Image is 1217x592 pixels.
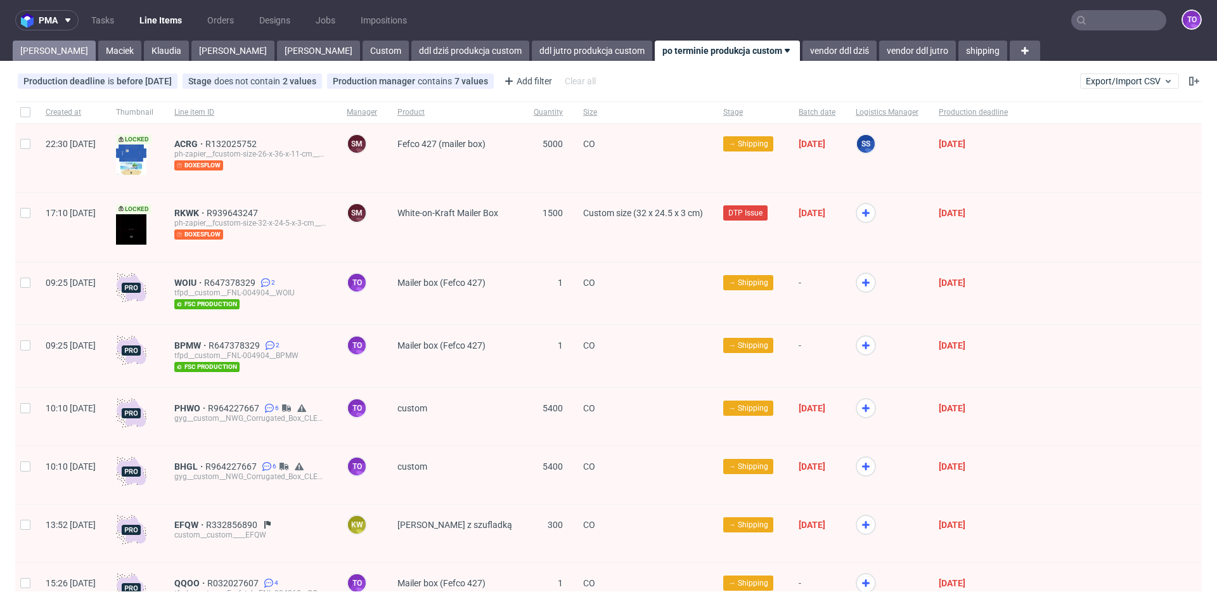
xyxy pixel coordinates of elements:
span: PHWO [174,403,208,413]
a: ddl jutro produkcja custom [532,41,652,61]
span: CO [583,139,595,149]
span: R964227667 [208,403,262,413]
span: Thumbnail [116,107,154,118]
a: 4 [261,578,278,588]
a: [PERSON_NAME] [191,41,274,61]
span: CO [583,578,595,588]
a: R647378329 [204,278,258,288]
a: Maciek [98,41,141,61]
span: is [108,76,117,86]
img: version_two_editor_design.png [116,214,146,245]
a: 2 [262,340,280,351]
span: Line item ID [174,107,326,118]
span: Production deadline [23,76,108,86]
span: [DATE] [939,278,965,288]
a: ddl dziś produkcja custom [411,41,529,61]
figcaption: to [348,458,366,475]
span: Production manager [333,76,418,86]
span: CO [583,403,595,413]
a: Klaudia [144,41,189,61]
a: EFQW [174,520,206,530]
a: RKWK [174,208,207,218]
img: version_two_editor_design.png [116,145,146,175]
span: → Shipping [728,577,768,589]
div: tfpd__custom__FNL-004904__WOIU [174,288,326,298]
div: 7 values [454,76,488,86]
a: Custom [363,41,409,61]
span: R332856890 [206,520,260,530]
div: 2 values [283,76,316,86]
span: Manager [347,107,377,118]
a: Line Items [132,10,190,30]
span: DTP Issue [728,207,763,219]
span: 5400 [543,461,563,472]
span: 2 [271,278,275,288]
span: BPMW [174,340,209,351]
span: → Shipping [728,277,768,288]
figcaption: to [348,574,366,592]
a: R939643247 [207,208,261,218]
div: Clear all [562,72,598,90]
div: ph-zapier__fcustom-size-26-x-36-x-11-cm__bootsschulex_gmbh__ACRG [174,149,326,159]
span: → Shipping [728,402,768,414]
span: [DATE] [939,340,965,351]
span: 5400 [543,403,563,413]
span: 6 [273,461,276,472]
span: Quantity [532,107,563,118]
a: vendor ddl dziś [802,41,877,61]
span: contains [418,76,454,86]
div: gyg__custom__NWG_Corrugated_Box_CLEAR_set_order__BHGL [174,472,326,482]
span: Stage [723,107,778,118]
figcaption: to [1183,11,1201,29]
a: ACRG [174,139,205,149]
a: R032027607 [207,578,261,588]
span: boxesflow [174,229,223,240]
button: Export/Import CSV [1080,74,1179,89]
span: - [799,278,835,309]
span: Fefco 427 (mailer box) [397,139,486,149]
span: 10:10 [DATE] [46,461,96,472]
figcaption: SM [348,135,366,153]
a: R647378329 [209,340,262,351]
span: Export/Import CSV [1086,76,1173,86]
div: before [DATE] [117,76,172,86]
span: 1500 [543,208,563,218]
a: Jobs [308,10,343,30]
span: 09:25 [DATE] [46,340,96,351]
span: [DATE] [799,139,825,149]
a: 6 [262,403,279,413]
span: Logistics Manager [856,107,918,118]
figcaption: to [348,274,366,292]
span: custom [397,403,427,413]
span: → Shipping [728,138,768,150]
a: Designs [252,10,298,30]
figcaption: to [348,337,366,354]
span: 4 [274,578,278,588]
span: 09:25 [DATE] [46,278,96,288]
a: 6 [259,461,276,472]
figcaption: SS [857,135,875,153]
span: Production deadline [939,107,1008,118]
span: Custom size (32 x 24.5 x 3 cm) [583,208,703,218]
span: Size [583,107,703,118]
span: CO [583,340,595,351]
span: fsc production [174,299,240,309]
a: R132025752 [205,139,259,149]
span: [DATE] [939,139,965,149]
div: ph-zapier__fcustom-size-32-x-24-5-x-3-cm__world_50_inc__RKWK [174,218,326,228]
span: Mailer box (Fefco 427) [397,340,486,351]
a: 2 [258,278,275,288]
a: WOIU [174,278,204,288]
a: QQOO [174,578,207,588]
span: 17:10 [DATE] [46,208,96,218]
span: [DATE] [939,208,965,218]
img: pro-icon.017ec5509f39f3e742e3.png [116,273,146,303]
span: Created at [46,107,96,118]
span: Stage [188,76,214,86]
